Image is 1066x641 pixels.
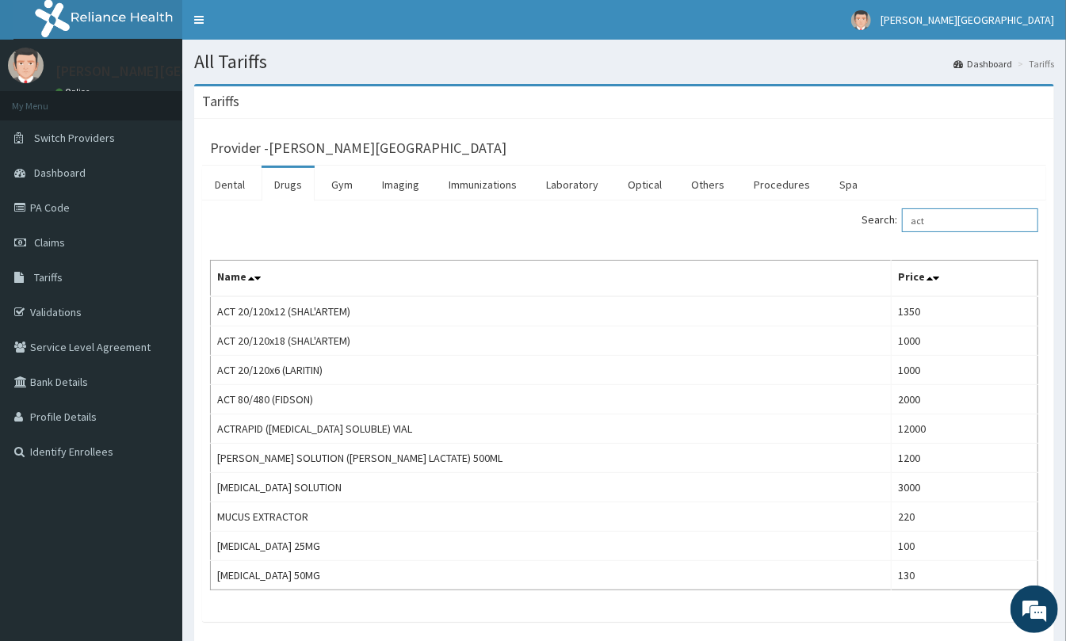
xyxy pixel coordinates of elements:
[34,235,65,250] span: Claims
[851,10,871,30] img: User Image
[202,94,239,109] h3: Tariffs
[953,57,1012,71] a: Dashboard
[892,444,1038,473] td: 1200
[902,208,1038,232] input: Search:
[892,561,1038,590] td: 130
[615,168,674,201] a: Optical
[211,296,892,326] td: ACT 20/120x12 (SHAL'ARTEM)
[369,168,432,201] a: Imaging
[55,64,290,78] p: [PERSON_NAME][GEOGRAPHIC_DATA]
[827,168,870,201] a: Spa
[211,561,892,590] td: [MEDICAL_DATA] 50MG
[741,168,823,201] a: Procedures
[892,356,1038,385] td: 1000
[892,532,1038,561] td: 100
[533,168,611,201] a: Laboratory
[892,261,1038,297] th: Price
[211,261,892,297] th: Name
[34,270,63,284] span: Tariffs
[892,296,1038,326] td: 1350
[202,168,258,201] a: Dental
[260,8,298,46] div: Minimize live chat window
[862,208,1038,232] label: Search:
[8,48,44,83] img: User Image
[211,444,892,473] td: [PERSON_NAME] SOLUTION ([PERSON_NAME] LACTATE) 500ML
[210,141,506,155] h3: Provider - [PERSON_NAME][GEOGRAPHIC_DATA]
[892,414,1038,444] td: 12000
[211,385,892,414] td: ACT 80/480 (FIDSON)
[34,131,115,145] span: Switch Providers
[892,473,1038,502] td: 3000
[211,502,892,532] td: MUCUS EXTRACTOR
[92,200,219,360] span: We're online!
[262,168,315,201] a: Drugs
[678,168,737,201] a: Others
[55,86,94,97] a: Online
[211,326,892,356] td: ACT 20/120x18 (SHAL'ARTEM)
[211,473,892,502] td: [MEDICAL_DATA] SOLUTION
[1014,57,1054,71] li: Tariffs
[211,414,892,444] td: ACTRAPID ([MEDICAL_DATA] SOLUBLE) VIAL
[82,89,266,109] div: Chat with us now
[436,168,529,201] a: Immunizations
[211,356,892,385] td: ACT 20/120x6 (LARITIN)
[319,168,365,201] a: Gym
[892,502,1038,532] td: 220
[34,166,86,180] span: Dashboard
[29,79,64,119] img: d_794563401_company_1708531726252_794563401
[8,433,302,488] textarea: Type your message and hit 'Enter'
[881,13,1054,27] span: [PERSON_NAME][GEOGRAPHIC_DATA]
[892,326,1038,356] td: 1000
[211,532,892,561] td: [MEDICAL_DATA] 25MG
[892,385,1038,414] td: 2000
[194,52,1054,72] h1: All Tariffs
